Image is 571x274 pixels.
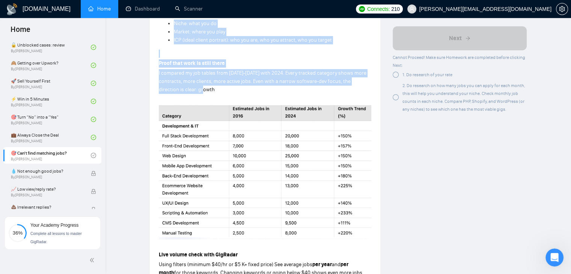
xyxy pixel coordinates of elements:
span: By [PERSON_NAME] [11,175,83,179]
div: • [DATE] [44,34,65,42]
strong: Live volume check with GigRadar [159,251,238,258]
span: 📈 Low view/reply rate? [11,185,83,193]
span: Using filters (minimum $40/hr or $5 K+ fixed price) See average jobs [159,261,312,268]
span: 36% [9,230,27,235]
span: 2. Do research on how many jobs you can apply for each month, this will help you understand your ... [402,83,525,112]
span: Niche: what you do [174,20,217,27]
button: Help [100,205,150,235]
span: Home [5,24,36,40]
button: setting [556,3,568,15]
button: Next [393,26,527,50]
span: Complete all lessons to master GigRadar. [30,232,82,244]
img: upwork-logo.png [359,6,365,12]
div: • [DATE] [44,62,65,69]
span: Help [119,224,131,229]
span: check-circle [91,45,96,50]
span: Hi, [EMAIL_ADDRESS][DOMAIN_NAME], Welcome to [DOMAIN_NAME]! Why don't you check out our tutorials... [27,54,393,60]
a: homeHome [88,6,111,12]
span: Cannot Proceed! Make sure Homework are completed before clicking Next: [393,55,525,68]
a: setting [556,6,568,12]
span: user [409,6,414,12]
button: Ask a question [41,169,109,184]
span: lock [91,171,96,176]
span: lock [91,189,96,194]
a: 💼 Always Close the DealBy[PERSON_NAME] [11,129,91,146]
span: I compared my job tables from [DATE]-[DATE] with 2024. Every tracked category shows more contract... [159,70,366,93]
span: double-left [89,256,97,264]
a: ⚡ Win in 5 MinutesBy[PERSON_NAME] [11,93,91,110]
span: Connects: [367,5,390,13]
button: Messages [50,205,100,235]
img: AD_4nXdGhbzGHtiTfG7vCN2HQl-yT866xOdsUTK6QUvhhTa3a_S_TKiqFy59LV3Y5SpuB9XsWlNwap_V18xIT-kPjxD8N3D6v... [159,105,371,239]
div: Mariia [27,34,43,42]
a: searchScanner [175,6,203,12]
span: Market: where you play [174,29,225,35]
span: 1. Do research of your rate [402,72,452,77]
div: Mariia [27,62,43,69]
iframe: Intercom live chat [545,248,563,266]
a: 🔓 Unblocked cases: reviewBy[PERSON_NAME] [11,39,91,56]
span: Home [17,224,33,229]
span: Your Academy Progress [30,223,78,228]
h1: Messages [56,3,96,16]
span: 💩 Irrelevant replies? [11,203,83,211]
span: Messages [60,224,89,229]
span: check-circle [91,63,96,68]
img: Profile image for Mariia [9,54,24,69]
img: Profile image for Mariia [9,26,24,41]
span: Next [449,34,462,43]
span: check-circle [91,135,96,140]
a: dashboardDashboard [126,6,160,12]
a: 🙈 Getting over Upwork?By[PERSON_NAME] [11,57,91,74]
span: check-circle [91,117,96,122]
span: 💧 Not enough good jobs? [11,167,83,175]
a: 🎯 Can't find matching jobs?By[PERSON_NAME] [11,147,91,164]
span: check-circle [91,81,96,86]
span: ICP (ideal client portrait): who you are, who you attract, who you target [174,37,332,43]
span: and [332,261,340,268]
div: Close [132,3,145,17]
span: By [PERSON_NAME] [11,193,83,197]
img: logo [6,3,18,15]
span: check-circle [91,153,96,158]
a: 🎯 Turn “No” into a “Yes”By[PERSON_NAME] [11,111,91,128]
span: lock [91,207,96,212]
strong: per year [312,261,332,268]
span: check-circle [91,99,96,104]
span: 210 [391,5,399,13]
a: 🚀 Sell Yourself FirstBy[PERSON_NAME] [11,75,91,92]
strong: Proof that work is still there [159,60,225,66]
